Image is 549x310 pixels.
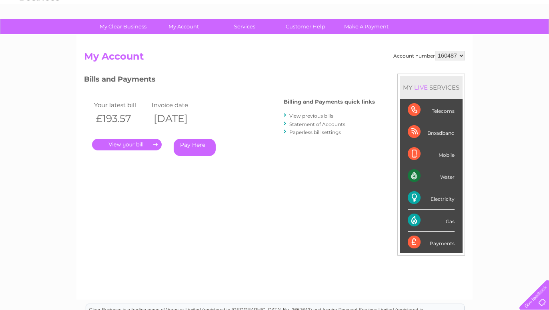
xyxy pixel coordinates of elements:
a: Blog [479,34,491,40]
a: Energy [428,34,446,40]
td: Invoice date [150,100,207,110]
div: LIVE [413,84,429,91]
a: Water [408,34,423,40]
div: Water [408,165,455,187]
a: Customer Help [272,19,339,34]
a: Telecoms [451,34,475,40]
th: £193.57 [92,110,150,127]
a: . [92,139,162,150]
h3: Bills and Payments [84,74,375,88]
div: Mobile [408,143,455,165]
th: [DATE] [150,110,207,127]
a: Make A Payment [333,19,399,34]
a: Statement of Accounts [289,121,345,127]
div: Account number [393,51,465,60]
a: 0333 014 3131 [398,4,453,14]
div: Broadband [408,121,455,143]
img: logo.png [19,21,60,45]
a: Paperless bill settings [289,129,341,135]
div: MY SERVICES [400,76,463,99]
td: Your latest bill [92,100,150,110]
div: Telecoms [408,99,455,121]
h4: Billing and Payments quick links [284,99,375,105]
div: Gas [408,210,455,232]
a: Services [212,19,278,34]
a: My Clear Business [90,19,156,34]
a: Contact [496,34,515,40]
div: Electricity [408,187,455,209]
a: Log out [523,34,541,40]
h2: My Account [84,51,465,66]
a: Pay Here [174,139,216,156]
div: Clear Business is a trading name of Verastar Limited (registered in [GEOGRAPHIC_DATA] No. 3667643... [86,4,464,39]
a: View previous bills [289,113,333,119]
a: My Account [151,19,217,34]
div: Payments [408,232,455,253]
